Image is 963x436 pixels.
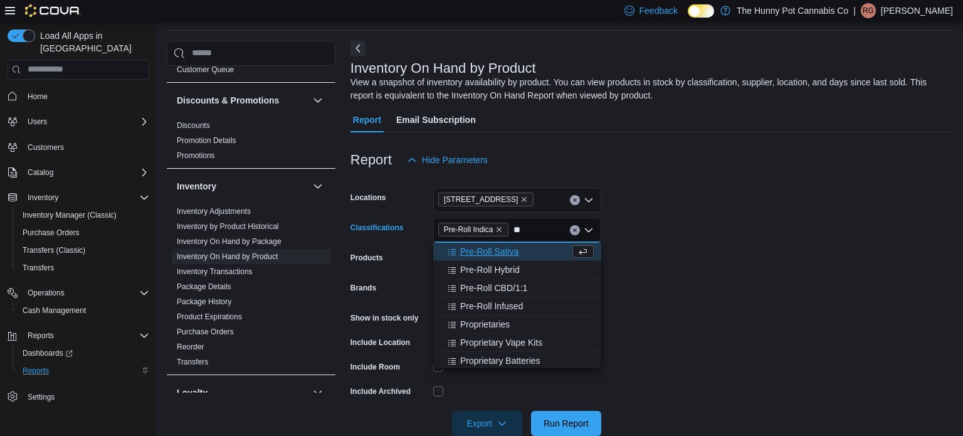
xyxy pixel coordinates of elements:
button: Clear input [570,195,580,205]
h3: Discounts & Promotions [177,94,279,107]
p: [PERSON_NAME] [881,3,953,18]
span: Transfers [177,357,208,367]
a: Promotions [177,151,215,160]
span: Transfers [23,263,54,273]
button: Users [23,114,52,129]
span: Run Report [544,417,589,430]
span: Inventory [23,190,149,205]
a: Discounts [177,121,210,130]
span: Transfers (Classic) [23,245,85,255]
a: Customers [23,140,69,155]
a: Reports [18,363,54,378]
button: Remove Pre-Roll Indica from selection in this group [495,226,503,233]
a: Cash Management [18,303,91,318]
span: Operations [28,288,65,298]
button: Reports [13,362,154,380]
span: Users [28,117,47,127]
button: Inventory [23,190,63,205]
span: Dashboards [23,348,73,358]
span: Purchase Orders [18,225,149,240]
span: Inventory by Product Historical [177,221,279,231]
a: Settings [23,390,60,405]
span: Inventory [28,193,58,203]
button: Transfers [13,259,154,277]
span: Dashboards [18,346,149,361]
a: Customer Queue [177,65,234,74]
label: Products [350,253,383,263]
label: Include Room [350,362,400,372]
span: Pre-Roll Sativa [460,245,518,258]
button: Customers [3,138,154,156]
span: Purchase Orders [23,228,80,238]
button: Inventory [177,180,308,193]
button: Discounts & Promotions [310,93,325,108]
label: Show in stock only [350,313,419,323]
button: Clear input [570,225,580,235]
a: Product Expirations [177,312,242,321]
span: Customer Queue [177,65,234,75]
div: View a snapshot of inventory availability by product. You can view products in stock by classific... [350,76,947,102]
button: Transfers (Classic) [13,242,154,259]
span: Promotions [177,151,215,161]
h3: Inventory [177,180,216,193]
span: Reports [23,328,149,343]
label: Locations [350,193,386,203]
span: 145 Silver Reign Dr [438,193,534,206]
button: Operations [23,285,70,300]
button: Reports [23,328,59,343]
h3: Inventory On Hand by Product [350,61,536,76]
span: Pre-Roll Hybrid [460,263,520,276]
button: Pre-Roll CBD/1:1 [433,279,601,297]
a: Inventory Manager (Classic) [18,208,122,223]
button: Discounts & Promotions [177,94,308,107]
button: Close list of options [584,225,594,235]
button: Catalog [23,165,58,180]
button: Remove 145 Silver Reign Dr from selection in this group [520,196,528,203]
span: Inventory On Hand by Product [177,252,278,262]
button: Export [452,411,522,436]
span: [STREET_ADDRESS] [444,193,518,206]
span: Inventory Manager (Classic) [23,210,117,220]
button: Catalog [3,164,154,181]
img: Cova [25,4,81,17]
a: Inventory On Hand by Package [177,237,282,246]
span: Customers [23,139,149,155]
button: Pre-Roll Infused [433,297,601,316]
span: Report [353,107,381,132]
span: Pre-Roll Infused [460,300,523,312]
span: Proprietary Batteries [460,354,540,367]
a: Transfers [177,358,208,366]
a: Dashboards [13,344,154,362]
span: Catalog [23,165,149,180]
span: Export [460,411,515,436]
p: | [853,3,856,18]
span: Transfers (Classic) [18,243,149,258]
span: Settings [28,392,55,402]
button: Purchase Orders [13,224,154,242]
label: Include Archived [350,386,411,396]
span: Hide Parameters [422,154,488,166]
p: The Hunny Pot Cannabis Co [737,3,848,18]
span: RG [863,3,874,18]
span: Email Subscription [396,107,476,132]
label: Include Location [350,338,410,348]
div: Ryckolos Griffiths [861,3,876,18]
a: Dashboards [18,346,78,361]
a: Package Details [177,282,231,291]
a: Reorder [177,343,204,351]
span: Purchase Orders [177,327,234,337]
button: Users [3,113,154,130]
span: Reorder [177,342,204,352]
a: Inventory Transactions [177,267,253,276]
a: Inventory On Hand by Product [177,252,278,261]
span: Pre-Roll Indica [438,223,509,237]
button: Proprietary Batteries [433,352,601,370]
button: Settings [3,387,154,405]
span: Pre-Roll CBD/1:1 [460,282,527,294]
span: Proprietary Vape Kits [460,336,542,349]
span: Customers [28,142,64,152]
button: Inventory [310,179,325,194]
a: Promotion Details [177,136,236,145]
span: Reports [28,331,54,341]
